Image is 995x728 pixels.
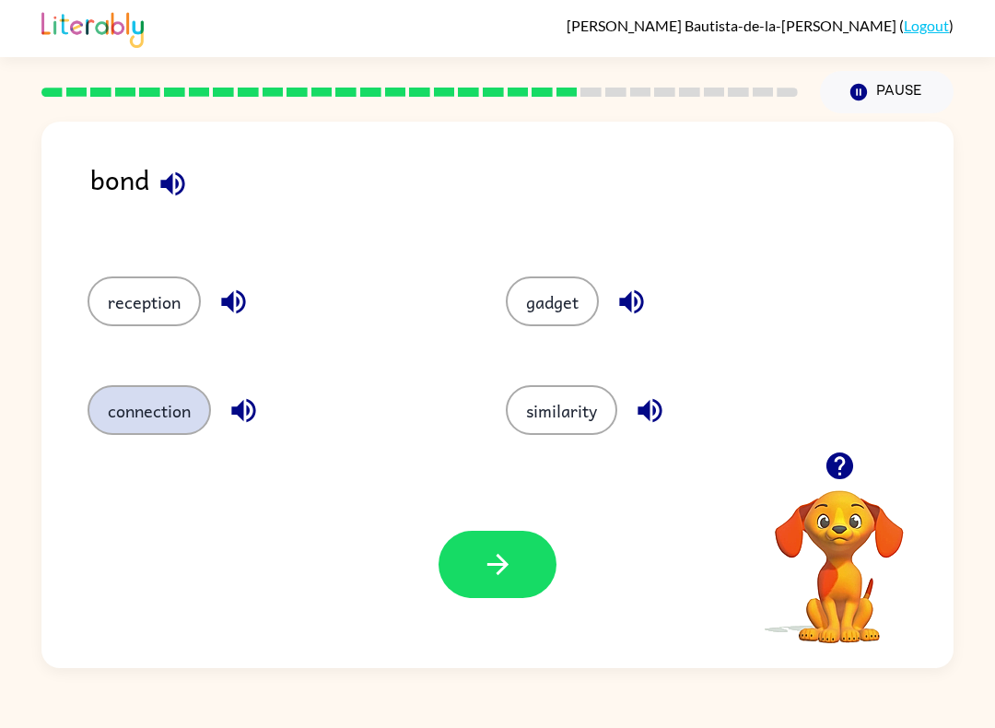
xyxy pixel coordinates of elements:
button: reception [88,276,201,326]
button: Pause [820,71,954,113]
button: connection [88,385,211,435]
div: ( ) [567,17,954,34]
span: [PERSON_NAME] Bautista-de-la-[PERSON_NAME] [567,17,899,34]
img: Literably [41,7,144,48]
a: Logout [904,17,949,34]
video: Your browser must support playing .mp4 files to use Literably. Please try using another browser. [747,462,931,646]
button: similarity [506,385,617,435]
div: bond [90,159,954,240]
button: gadget [506,276,599,326]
